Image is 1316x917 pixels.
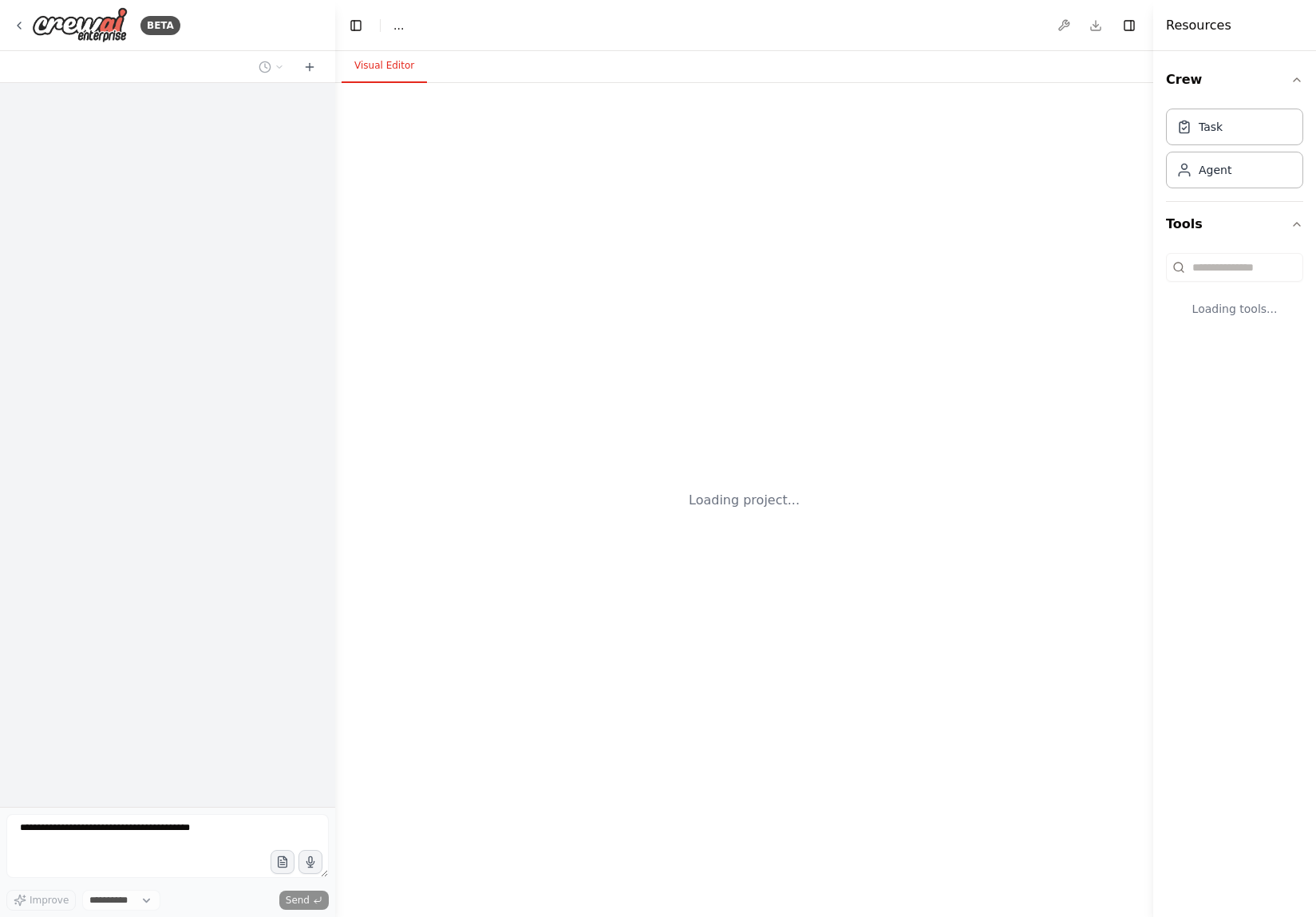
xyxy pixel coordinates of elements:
span: ... [393,18,404,34]
div: Crew [1166,102,1303,201]
button: Crew [1166,57,1303,102]
button: Tools [1166,202,1303,247]
button: Improve [6,890,76,911]
button: Visual Editor [342,49,427,83]
button: Hide right sidebar [1118,14,1140,37]
div: BETA [140,16,180,35]
nav: breadcrumb [393,18,404,34]
button: Upload files [271,850,294,874]
button: Switch to previous chat [252,57,290,77]
div: Loading tools... [1166,288,1303,330]
span: Send [286,894,310,907]
img: Logo [32,7,128,43]
span: Improve [30,894,69,907]
div: Loading project... [689,491,800,510]
div: Task [1199,119,1223,135]
div: Tools [1166,247,1303,342]
button: Start a new chat [297,57,322,77]
button: Hide left sidebar [345,14,367,37]
div: Agent [1199,162,1231,178]
button: Send [279,891,329,910]
h4: Resources [1166,16,1231,35]
button: Click to speak your automation idea [298,850,322,874]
